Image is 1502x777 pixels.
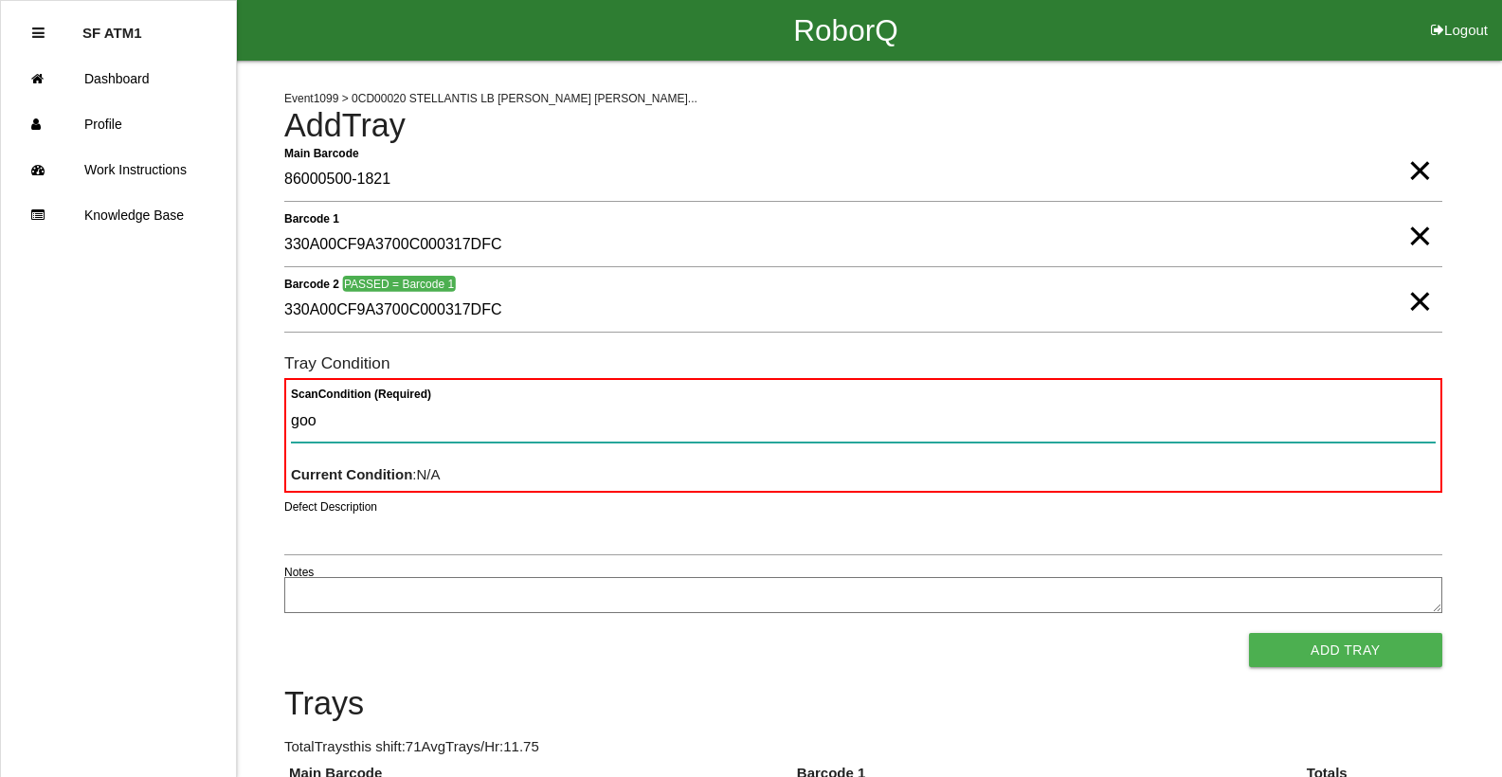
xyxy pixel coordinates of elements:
[32,10,45,56] div: Close
[82,10,142,41] p: SF ATM1
[1,192,236,238] a: Knowledge Base
[1,56,236,101] a: Dashboard
[284,736,1442,758] p: Total Trays this shift: 71 Avg Trays /Hr: 11.75
[291,388,431,401] b: Scan Condition (Required)
[1,147,236,192] a: Work Instructions
[284,564,314,581] label: Notes
[284,277,339,290] b: Barcode 2
[1407,198,1432,236] span: Clear Input
[291,466,441,482] span: : N/A
[1407,263,1432,301] span: Clear Input
[291,466,412,482] b: Current Condition
[1407,133,1432,171] span: Clear Input
[284,498,377,515] label: Defect Description
[1,101,236,147] a: Profile
[284,92,697,105] span: Event 1099 > 0CD00020 STELLANTIS LB [PERSON_NAME] [PERSON_NAME]...
[284,354,1442,372] h6: Tray Condition
[284,108,1442,144] h4: Add Tray
[284,146,359,159] b: Main Barcode
[284,686,1442,722] h4: Trays
[1249,633,1442,667] button: Add Tray
[284,211,339,225] b: Barcode 1
[342,276,455,292] span: PASSED = Barcode 1
[284,158,1442,202] input: Required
